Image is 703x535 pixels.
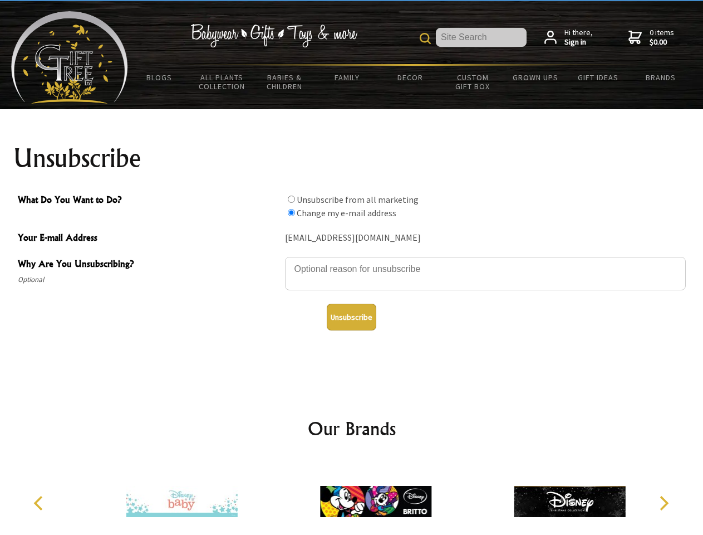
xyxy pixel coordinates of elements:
[564,28,593,47] span: Hi there,
[436,28,527,47] input: Site Search
[288,209,295,216] input: What Do You Want to Do?
[420,33,431,44] img: product search
[327,304,376,330] button: Unsubscribe
[630,66,692,89] a: Brands
[191,66,254,98] a: All Plants Collection
[190,24,357,47] img: Babywear - Gifts - Toys & more
[567,66,630,89] a: Gift Ideas
[13,145,690,172] h1: Unsubscribe
[18,273,279,286] span: Optional
[544,28,593,47] a: Hi there,Sign in
[504,66,567,89] a: Grown Ups
[650,27,674,47] span: 0 items
[288,196,295,203] input: What Do You Want to Do?
[297,207,396,218] label: Change my e-mail address
[11,11,128,104] img: Babyware - Gifts - Toys and more...
[22,415,681,442] h2: Our Brands
[650,37,674,47] strong: $0.00
[441,66,504,98] a: Custom Gift Box
[316,66,379,89] a: Family
[128,66,191,89] a: BLOGS
[285,257,686,290] textarea: Why Are You Unsubscribing?
[253,66,316,98] a: Babies & Children
[651,491,676,515] button: Next
[28,491,52,515] button: Previous
[297,194,419,205] label: Unsubscribe from all marketing
[378,66,441,89] a: Decor
[628,28,674,47] a: 0 items$0.00
[18,193,279,209] span: What Do You Want to Do?
[285,230,686,247] div: [EMAIL_ADDRESS][DOMAIN_NAME]
[18,257,279,273] span: Why Are You Unsubscribing?
[564,37,593,47] strong: Sign in
[18,231,279,247] span: Your E-mail Address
